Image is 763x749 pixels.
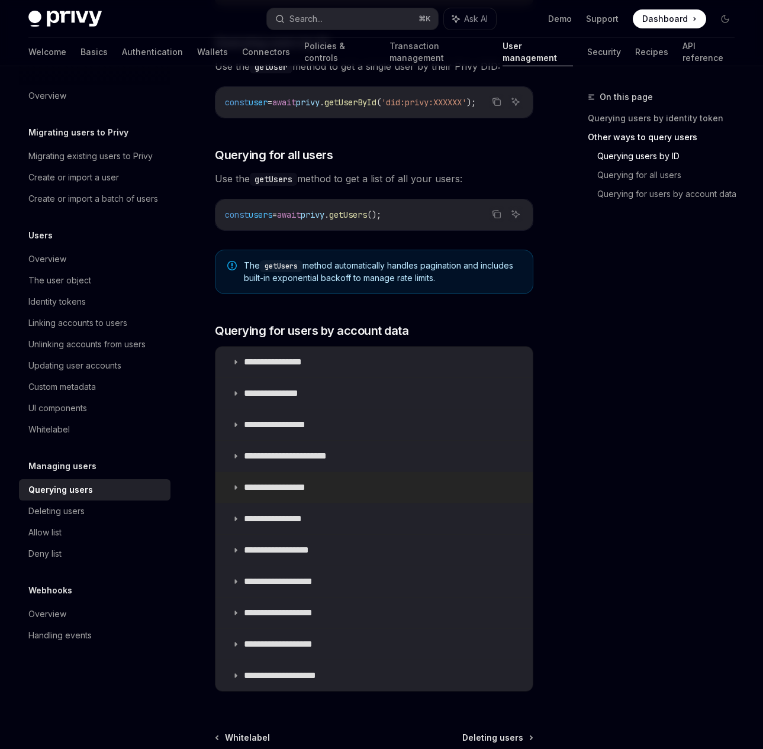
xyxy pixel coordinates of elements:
span: privy [301,209,324,220]
span: await [277,209,301,220]
a: Basics [81,38,108,66]
button: Ask AI [508,94,523,109]
a: Demo [548,13,572,25]
span: user [249,97,268,108]
a: Whitelabel [216,732,270,744]
div: Deny list [28,547,62,561]
span: On this page [600,90,653,104]
h5: Managing users [28,459,96,473]
a: Policies & controls [304,38,375,66]
button: Copy the contents from the code block [489,94,504,109]
a: Other ways to query users [588,128,744,147]
div: Migrating existing users to Privy [28,149,153,163]
button: Copy the contents from the code block [489,206,504,222]
span: await [272,97,296,108]
a: Querying users [19,479,170,501]
span: . [320,97,324,108]
span: = [272,209,277,220]
div: Overview [28,607,66,621]
a: Support [586,13,619,25]
a: Migrating existing users to Privy [19,146,170,167]
img: dark logo [28,11,102,27]
span: ( [376,97,381,108]
button: Ask AI [444,8,496,30]
a: Querying users by ID [597,147,744,166]
span: ); [466,97,476,108]
h5: Migrating users to Privy [28,125,128,140]
span: Ask AI [464,13,488,25]
a: Querying for all users [597,166,744,185]
a: API reference [682,38,735,66]
code: getUsers [260,260,302,272]
div: Search... [289,12,323,26]
a: Identity tokens [19,291,170,312]
div: UI components [28,401,87,415]
a: Whitelabel [19,419,170,440]
a: Transaction management [389,38,488,66]
span: const [225,97,249,108]
a: Security [587,38,621,66]
a: Dashboard [633,9,706,28]
a: Linking accounts to users [19,312,170,334]
a: Overview [19,603,170,625]
a: Create or import a user [19,167,170,188]
span: (); [367,209,381,220]
a: Custom metadata [19,376,170,398]
span: 'did:privy:XXXXXX' [381,97,466,108]
a: Unlinking accounts from users [19,334,170,355]
button: Search...⌘K [267,8,438,30]
div: Overview [28,89,66,103]
div: Linking accounts to users [28,316,127,330]
a: Authentication [122,38,183,66]
h5: Webhooks [28,583,72,598]
div: Whitelabel [28,422,70,437]
div: Create or import a batch of users [28,192,158,206]
a: Updating user accounts [19,355,170,376]
a: Wallets [197,38,228,66]
a: Handling events [19,625,170,646]
span: getUsers [329,209,367,220]
span: Use the method to get a single user by their Privy DID: [215,58,533,75]
div: Allow list [28,525,62,540]
a: Querying for users by account data [597,185,744,204]
span: Whitelabel [225,732,270,744]
span: users [249,209,272,220]
button: Toggle dark mode [716,9,735,28]
span: ⌘ K [418,14,431,24]
span: = [268,97,272,108]
span: Dashboard [642,13,688,25]
span: Use the method to get a list of all your users: [215,170,533,187]
div: Deleting users [28,504,85,518]
a: The user object [19,270,170,291]
span: . [324,209,329,220]
div: Create or import a user [28,170,119,185]
code: getUsers [250,173,297,186]
div: Querying users [28,483,93,497]
code: getUser [250,60,292,73]
span: privy [296,97,320,108]
a: Recipes [635,38,668,66]
a: Overview [19,248,170,270]
a: UI components [19,398,170,419]
div: Handling events [28,628,92,643]
a: Create or import a batch of users [19,188,170,209]
a: Overview [19,85,170,106]
a: User management [503,38,573,66]
button: Ask AI [508,206,523,222]
div: Custom metadata [28,380,96,394]
span: getUserById [324,97,376,108]
div: Overview [28,252,66,266]
a: Deleting users [19,501,170,522]
div: Identity tokens [28,295,86,309]
a: Connectors [242,38,290,66]
a: Deny list [19,543,170,564]
div: The user object [28,273,91,288]
a: Welcome [28,38,66,66]
span: const [225,209,249,220]
a: Querying users by identity token [588,109,744,128]
span: The method automatically handles pagination and includes built-in exponential backoff to manage r... [244,260,521,284]
svg: Note [227,261,237,270]
div: Unlinking accounts from users [28,337,146,351]
h5: Users [28,228,53,243]
a: Allow list [19,522,170,543]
